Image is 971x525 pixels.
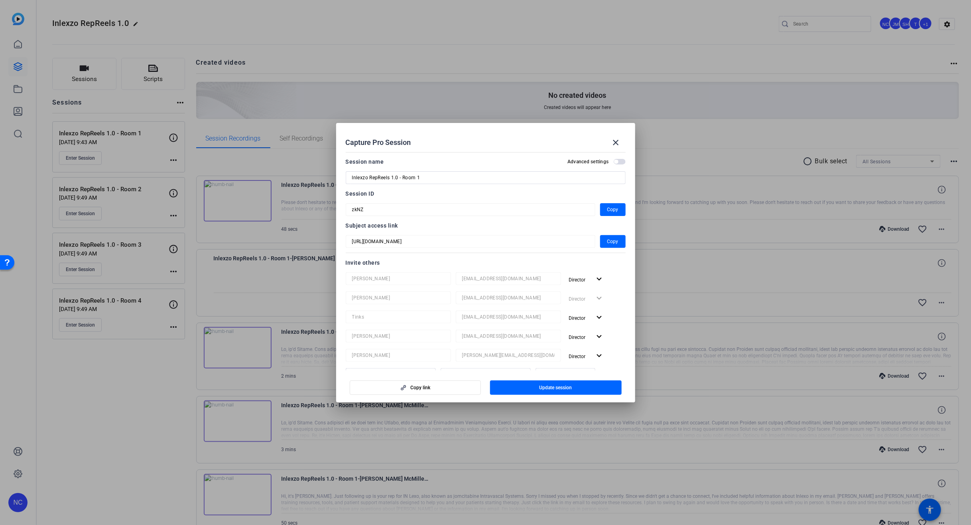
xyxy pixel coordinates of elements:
[346,157,384,166] div: Session name
[462,274,555,283] input: Email...
[607,205,618,214] span: Copy
[566,349,608,363] button: Director
[352,274,445,283] input: Name...
[566,330,608,344] button: Director
[352,205,589,214] input: Session OTP
[566,272,608,287] button: Director
[595,332,605,342] mat-icon: expand_more
[566,311,608,325] button: Director
[595,274,605,284] mat-icon: expand_more
[569,315,586,321] span: Director
[352,312,445,322] input: Name...
[352,293,445,303] input: Name...
[352,331,445,341] input: Name...
[352,351,445,360] input: Name...
[350,380,481,395] button: Copy link
[569,277,586,283] span: Director
[352,370,429,379] input: Name...
[490,380,622,395] button: Update session
[595,313,605,323] mat-icon: expand_more
[447,370,524,379] input: Email...
[352,237,589,246] input: Session OTP
[540,384,572,391] span: Update session
[569,354,586,359] span: Director
[569,335,586,340] span: Director
[607,237,618,246] span: Copy
[346,133,626,152] div: Capture Pro Session
[600,235,626,248] button: Copy
[595,351,605,361] mat-icon: expand_more
[352,173,619,182] input: Enter Session Name
[611,138,621,147] mat-icon: close
[462,331,555,341] input: Email...
[462,293,555,303] input: Email...
[410,384,430,391] span: Copy link
[462,312,555,322] input: Email...
[346,258,626,267] div: Invite others
[346,221,626,230] div: Subject access link
[462,351,555,360] input: Email...
[346,189,626,198] div: Session ID
[567,158,609,165] h2: Advanced settings
[600,203,626,216] button: Copy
